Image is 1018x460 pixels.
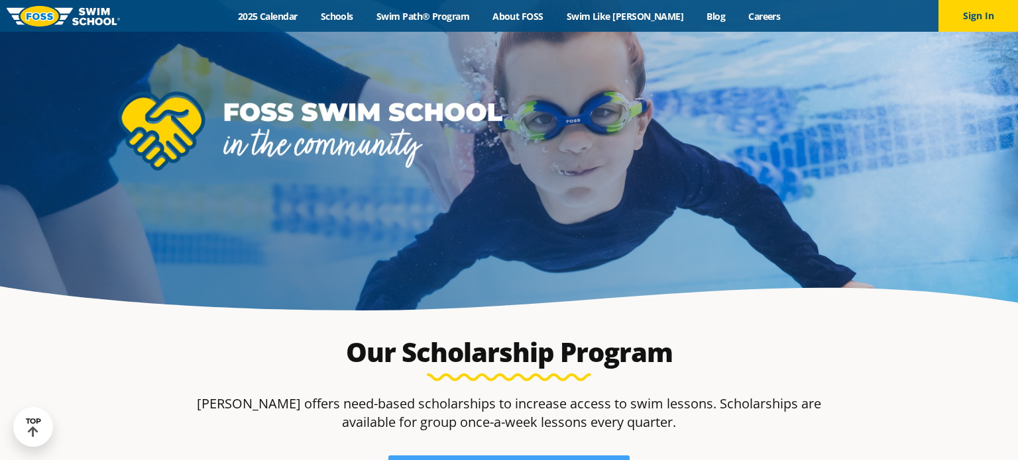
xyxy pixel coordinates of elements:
p: [PERSON_NAME] offers need-based scholarships to increase access to swim lessons. Scholarships are... [196,394,822,432]
a: Swim Like [PERSON_NAME] [555,10,695,23]
a: Swim Path® Program [365,10,481,23]
a: Schools [309,10,365,23]
div: TOP [26,417,41,437]
h2: Our Scholarship Program [196,336,822,368]
img: FOSS Swim School Logo [7,6,120,26]
a: 2025 Calendar [226,10,309,23]
a: About FOSS [481,10,555,23]
a: Blog [695,10,737,23]
a: Careers [737,10,792,23]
